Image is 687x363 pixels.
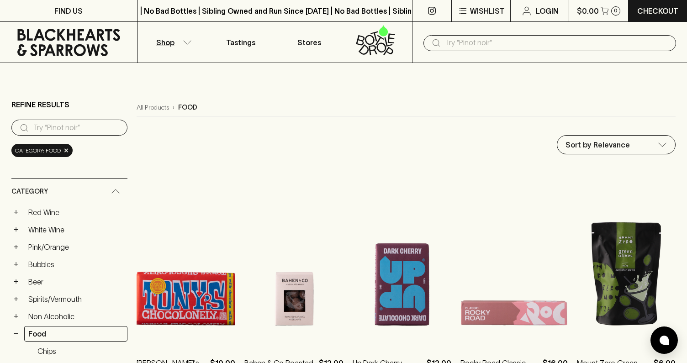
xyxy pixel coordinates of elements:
[137,103,169,112] a: All Products
[24,309,127,324] a: Non Alcoholic
[33,121,120,135] input: Try “Pinot noir”
[24,257,127,272] a: Bubbles
[11,277,21,286] button: +
[11,225,21,234] button: +
[137,184,235,344] img: Tony's Chocolonely Milk Chocolate
[275,22,343,63] a: Stores
[577,5,599,16] p: $0.00
[11,329,21,338] button: −
[11,179,127,205] div: Category
[557,136,675,154] div: Sort by Relevance
[63,146,69,155] span: ×
[173,103,174,112] p: ›
[33,343,127,359] a: Chips
[536,5,559,16] p: Login
[24,205,127,220] a: Red Wine
[178,103,197,112] p: food
[11,208,21,217] button: +
[11,295,21,304] button: +
[11,312,21,321] button: +
[565,139,630,150] p: Sort by Relevance
[156,37,174,48] p: Shop
[11,242,21,252] button: +
[24,274,127,289] a: Beer
[637,5,678,16] p: Checkout
[206,22,275,63] a: Tastings
[445,36,669,50] input: Try "Pinot noir"
[297,37,321,48] p: Stores
[460,184,568,344] img: Rocky Road Classic Milk Rocky Road 150g
[24,222,127,237] a: White Wine
[24,291,127,307] a: Spirits/Vermouth
[15,146,61,155] span: Category: food
[24,239,127,255] a: Pink/Orange
[24,326,127,342] a: Food
[11,99,69,110] p: Refine Results
[244,184,343,344] img: Bahen & Co Roasted Caramel Hazelnuts 100g
[660,336,669,345] img: bubble-icon
[577,184,676,344] img: Mount Zero Green Olives
[353,184,451,344] img: Up Dark Cherry Chocolate 130g
[614,8,618,13] p: 0
[11,260,21,269] button: +
[226,37,255,48] p: Tastings
[138,22,206,63] button: Shop
[54,5,83,16] p: FIND US
[11,186,48,197] span: Category
[470,5,505,16] p: Wishlist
